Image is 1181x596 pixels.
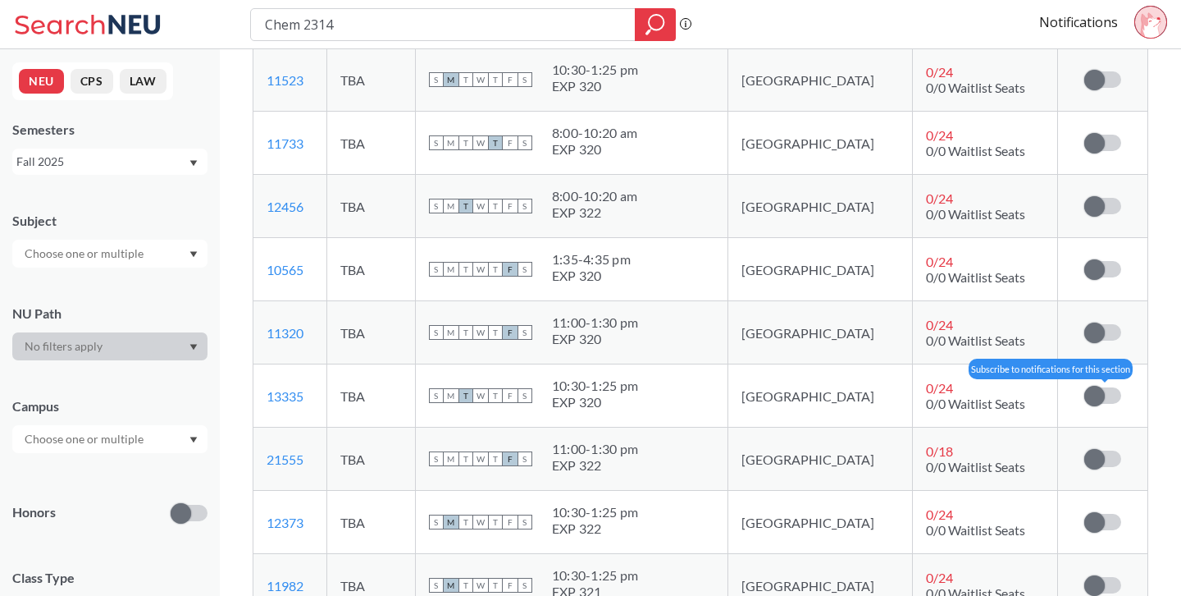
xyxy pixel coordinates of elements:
div: EXP 320 [552,268,631,284]
span: T [488,135,503,150]
span: 0 / 24 [926,317,953,332]
a: 21555 [267,452,303,467]
span: M [444,199,458,213]
span: S [429,578,444,593]
span: 0 / 24 [926,127,953,143]
span: T [458,452,473,466]
td: [GEOGRAPHIC_DATA] [728,301,913,364]
span: T [488,578,503,593]
span: W [473,578,488,593]
span: F [503,135,518,150]
span: 0/0 Waitlist Seats [926,206,1025,222]
span: W [473,515,488,530]
span: S [518,135,532,150]
td: [GEOGRAPHIC_DATA] [728,238,913,301]
a: 12456 [267,199,303,214]
span: 0 / 24 [926,380,953,396]
span: 0 / 24 [926,190,953,206]
span: M [444,325,458,340]
span: T [458,388,473,403]
span: T [458,262,473,277]
span: T [458,199,473,213]
input: Choose one or multiple [16,429,154,449]
div: EXP 320 [552,394,638,410]
a: 12373 [267,515,303,530]
span: T [458,135,473,150]
span: F [503,262,518,277]
span: 0 / 24 [926,570,953,585]
span: S [518,388,532,403]
span: M [444,262,458,277]
span: M [444,72,458,87]
span: S [429,199,444,213]
span: 0/0 Waitlist Seats [926,459,1025,475]
span: T [488,262,503,277]
div: Fall 2025 [16,153,188,171]
svg: Dropdown arrow [189,251,198,258]
span: M [444,135,458,150]
span: Class Type [12,569,207,587]
div: EXP 322 [552,204,637,221]
span: W [473,135,488,150]
td: TBA [326,364,415,428]
div: NU Path [12,305,207,323]
div: Dropdown arrow [12,425,207,453]
div: Dropdown arrow [12,240,207,268]
input: Class, professor, course number, "phrase" [263,11,623,39]
div: Campus [12,397,207,415]
span: F [503,515,518,530]
span: S [518,199,532,213]
td: [GEOGRAPHIC_DATA] [728,491,913,554]
button: CPS [71,69,113,94]
svg: Dropdown arrow [189,160,198,167]
div: 11:00 - 1:30 pm [552,314,638,331]
span: S [429,388,444,403]
span: S [429,325,444,340]
span: 0 / 24 [926,507,953,522]
span: 0/0 Waitlist Seats [926,143,1025,158]
span: F [503,452,518,466]
span: S [518,515,532,530]
span: M [444,515,458,530]
svg: Dropdown arrow [189,437,198,443]
svg: magnifying glass [645,13,665,36]
span: S [518,72,532,87]
span: F [503,72,518,87]
div: 8:00 - 10:20 am [552,188,637,204]
span: T [488,515,503,530]
span: W [473,199,488,213]
span: T [488,388,503,403]
span: W [473,452,488,466]
span: S [429,515,444,530]
span: T [458,515,473,530]
a: 11320 [267,325,303,341]
td: TBA [326,238,415,301]
p: Honors [12,503,56,522]
td: [GEOGRAPHIC_DATA] [728,112,913,175]
div: 10:30 - 1:25 pm [552,62,638,78]
span: T [488,325,503,340]
span: S [429,452,444,466]
span: F [503,199,518,213]
td: TBA [326,491,415,554]
span: W [473,388,488,403]
td: [GEOGRAPHIC_DATA] [728,428,913,491]
span: S [518,578,532,593]
div: 11:00 - 1:30 pm [552,441,638,457]
span: T [458,72,473,87]
span: 0 / 18 [926,443,953,459]
button: LAW [120,69,166,94]
span: T [488,452,503,466]
span: T [458,325,473,340]
div: magnifying glass [635,8,676,41]
div: 8:00 - 10:20 am [552,125,637,141]
span: 0/0 Waitlist Seats [926,522,1025,538]
span: S [429,135,444,150]
span: S [429,262,444,277]
td: TBA [326,428,415,491]
span: F [503,388,518,403]
span: W [473,262,488,277]
span: M [444,388,458,403]
div: EXP 322 [552,520,638,537]
a: 11982 [267,578,303,594]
